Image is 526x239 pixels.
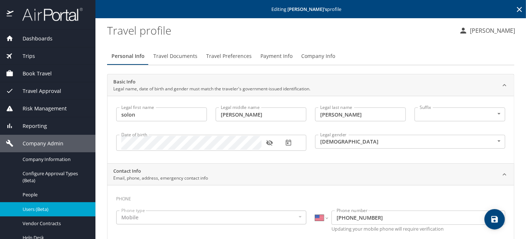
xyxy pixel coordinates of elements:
p: Editing profile [98,7,524,12]
span: Dashboards [13,35,52,43]
div: ​ [415,107,505,121]
span: Company Admin [13,140,63,148]
span: Configure Approval Types (Beta) [23,170,87,184]
button: save [484,209,505,230]
img: airportal-logo.png [14,7,83,21]
span: Personal Info [111,52,145,61]
h1: Travel profile [107,19,453,42]
span: Travel Preferences [206,52,252,61]
span: Reporting [13,122,47,130]
span: Company Info [301,52,335,61]
span: Trips [13,52,35,60]
span: Risk Management [13,105,67,113]
span: Users (Beta) [23,206,87,213]
div: Mobile [116,211,306,224]
p: Email, phone, address, emergency contact info [113,175,208,181]
h2: Contact Info [113,168,208,175]
span: Company Information [23,156,87,163]
p: Legal name, date of birth and gender must match the traveler's government-issued identification. [113,86,310,92]
h3: Phone [116,191,505,203]
div: Basic InfoLegal name, date of birth and gender must match the traveler's government-issued identi... [107,96,514,163]
div: Contact InfoEmail, phone, address, emergency contact info [107,164,514,185]
button: [PERSON_NAME] [456,24,518,37]
img: icon-airportal.png [7,7,14,21]
span: Book Travel [13,70,52,78]
strong: [PERSON_NAME] 's [287,6,327,12]
p: Updating your mobile phone will require verification [331,227,505,231]
div: Basic InfoLegal name, date of birth and gender must match the traveler's government-issued identi... [107,74,514,96]
div: Profile [107,47,514,65]
span: Payment Info [260,52,293,61]
span: Travel Documents [153,52,197,61]
div: [DEMOGRAPHIC_DATA] [315,135,505,149]
span: Travel Approval [13,87,61,95]
p: [PERSON_NAME] [468,26,515,35]
h2: Basic Info [113,78,310,86]
span: People [23,191,87,198]
span: Vendor Contracts [23,220,87,227]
